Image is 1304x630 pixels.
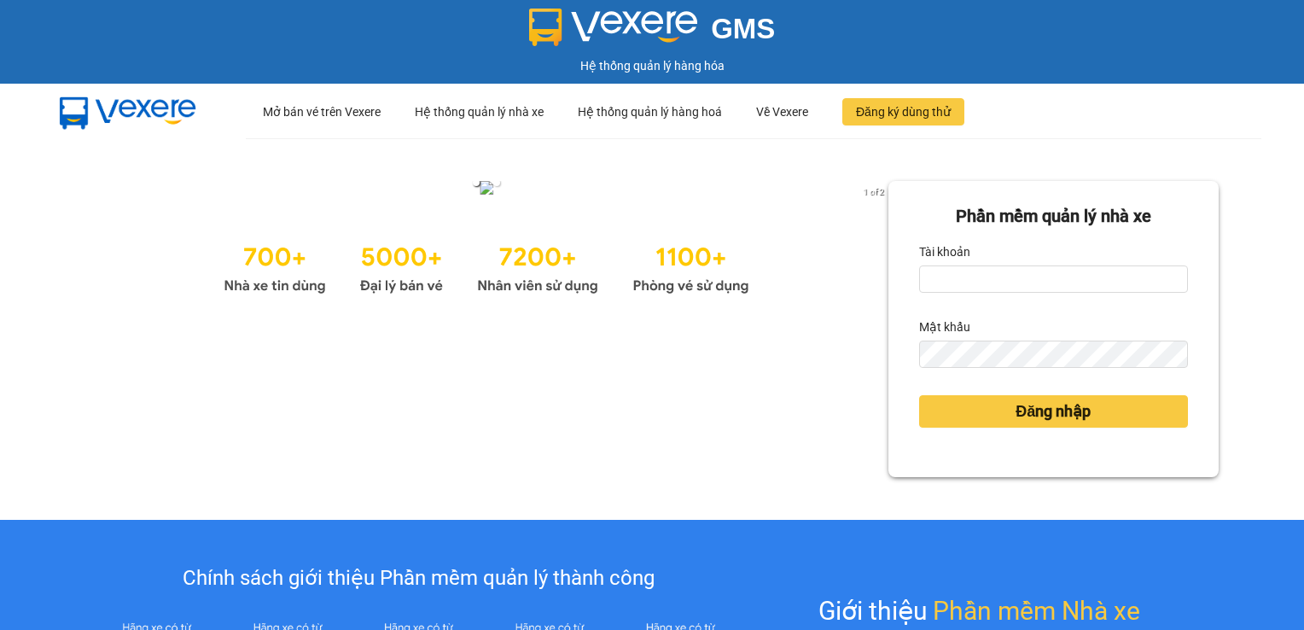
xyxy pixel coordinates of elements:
[263,85,381,139] div: Mở bán vé trên Vexere
[859,181,888,203] p: 1 of 2
[473,179,480,186] li: slide item 1
[919,341,1188,368] input: Mật khẩu
[756,85,808,139] div: Về Vexere
[711,13,775,44] span: GMS
[919,238,970,265] label: Tài khoản
[415,85,544,139] div: Hệ thống quản lý nhà xe
[43,84,213,140] img: mbUUG5Q.png
[578,85,722,139] div: Hệ thống quản lý hàng hoá
[864,181,888,200] button: next slide / item
[919,265,1188,293] input: Tài khoản
[529,9,698,46] img: logo 2
[529,26,776,39] a: GMS
[919,313,970,341] label: Mật khẩu
[1016,400,1091,423] span: Đăng nhập
[4,56,1300,75] div: Hệ thống quản lý hàng hóa
[91,563,746,595] div: Chính sách giới thiệu Phần mềm quản lý thành công
[85,181,109,200] button: previous slide / item
[493,179,500,186] li: slide item 2
[919,395,1188,428] button: Đăng nhập
[842,98,964,125] button: Đăng ký dùng thử
[856,102,951,121] span: Đăng ký dùng thử
[224,234,749,299] img: Statistics.png
[919,203,1188,230] div: Phần mềm quản lý nhà xe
